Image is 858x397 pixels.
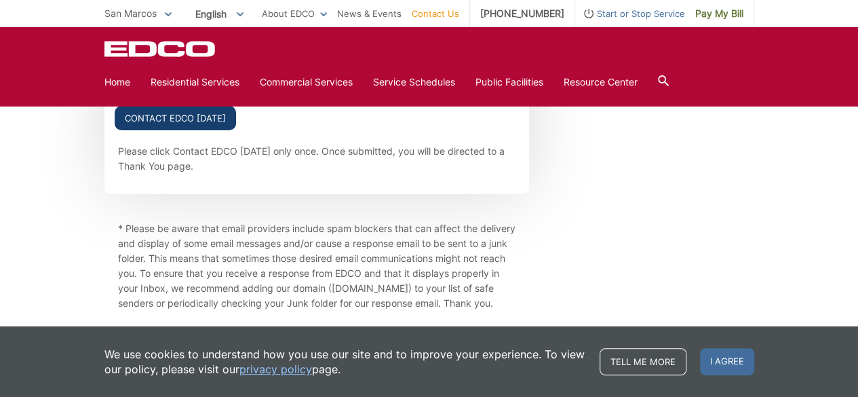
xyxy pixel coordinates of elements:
a: Residential Services [151,75,239,90]
span: San Marcos [104,7,157,19]
a: News & Events [337,6,402,21]
a: Tell me more [600,348,686,375]
a: Service Schedules [373,75,455,90]
a: Contact Us [412,6,459,21]
p: Please click Contact EDCO [DATE] only once. Once submitted, you will be directed to a Thank You p... [118,144,515,174]
a: privacy policy [239,362,312,377]
a: Public Facilities [475,75,543,90]
a: EDCD logo. Return to the homepage. [104,41,217,57]
a: Home [104,75,130,90]
p: We use cookies to understand how you use our site and to improve your experience. To view our pol... [104,347,586,377]
p: * Please be aware that email providers include spam blockers that can affect the delivery and dis... [118,221,515,311]
a: Commercial Services [260,75,353,90]
span: English [185,3,254,25]
a: About EDCO [262,6,327,21]
input: Contact EDCO [DATE] [115,106,236,130]
a: Resource Center [564,75,638,90]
